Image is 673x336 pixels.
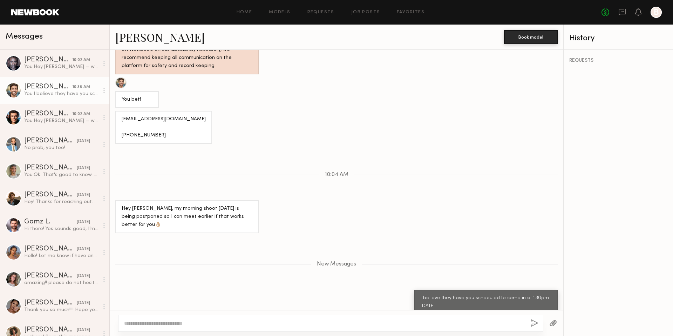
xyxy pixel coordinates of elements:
a: Job Posts [351,10,380,15]
div: [DATE] [77,300,90,307]
div: [DATE] [77,192,90,199]
div: I believe they have you scheduled to come in at 1:30pm [DATE]. [421,294,551,310]
span: Messages [6,33,43,41]
a: Book model [504,34,558,40]
div: [PERSON_NAME] [24,83,72,90]
div: Hey! Thanks for reaching out. Sounds fun. What would be the terms/usage? [24,199,99,205]
div: 10:38 AM [72,84,90,90]
div: amazing!! please do not hesitate to reach out for future projects! you were so great to work with [24,280,99,286]
div: No prob, you too! [24,145,99,151]
div: History [569,34,667,42]
div: [DATE] [77,138,90,145]
div: You: I believe they have you scheduled to come in at 1:30pm [DATE]. [24,90,99,97]
div: Hey [PERSON_NAME], my morning shoot [DATE] is being postponed so I can meet earlier if that works... [122,205,252,229]
div: You: Hey [PERSON_NAME] — we’re locked in for [DATE]. [24,63,99,70]
a: Favorites [397,10,424,15]
span: New Messages [317,261,356,267]
div: [DATE] [77,246,90,253]
div: [DATE] [77,219,90,226]
div: [PERSON_NAME] [24,110,72,117]
a: B [651,7,662,18]
div: [PERSON_NAME] [24,191,77,199]
div: 10:02 AM [72,57,90,63]
div: 10:02 AM [72,111,90,117]
button: Book model [504,30,558,44]
div: [PERSON_NAME] [24,164,77,172]
div: [DATE] [77,273,90,280]
div: Gamz L. [24,219,77,226]
a: Requests [307,10,334,15]
div: Thank you so much!!!! Hope you had a great shoot! [24,307,99,313]
div: [PERSON_NAME] [24,56,72,63]
div: [PERSON_NAME] [24,300,77,307]
div: You: Ok. That's good to know. Let's connect when you get back in town. Have a safe trip! [24,172,99,178]
div: [PERSON_NAME] [24,327,77,334]
div: Hello! Let me know if have any other clients coming up [24,253,99,259]
div: You: Hey [PERSON_NAME] — we’re locked in for [DATE]. [24,117,99,124]
div: REQUESTS [569,58,667,63]
div: [PERSON_NAME] [24,273,77,280]
a: [PERSON_NAME] [115,29,205,45]
div: Hey! Looks like you’re trying to take the conversation off Newbook. Unless absolutely necessary, ... [122,38,252,70]
div: [PERSON_NAME] [24,246,77,253]
div: [DATE] [77,165,90,172]
div: Hi there! Yes sounds good, I’m available 10/13 to 10/15, let me know if you have any questions! [24,226,99,232]
a: Home [237,10,252,15]
div: [EMAIL_ADDRESS][DOMAIN_NAME] [PHONE_NUMBER] [122,115,206,140]
div: [PERSON_NAME] [24,137,77,145]
span: 10:04 AM [325,172,348,178]
div: [DATE] [77,327,90,334]
a: Models [269,10,290,15]
div: You bet! [122,96,152,104]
